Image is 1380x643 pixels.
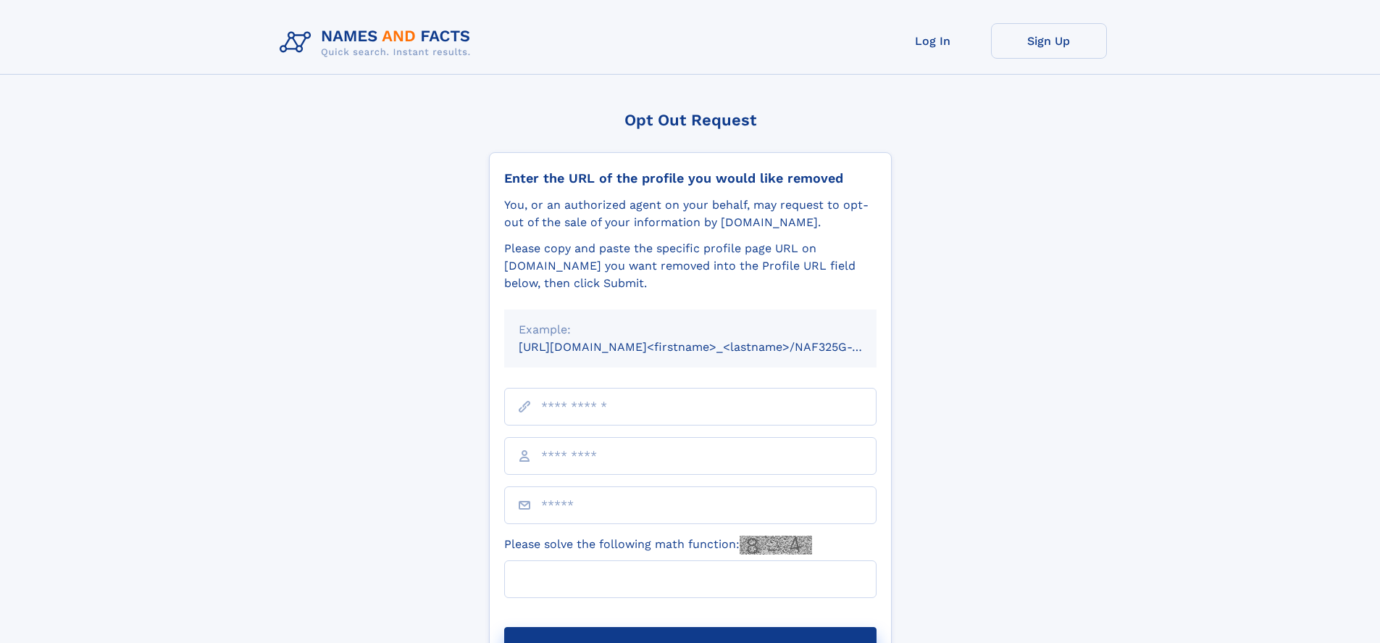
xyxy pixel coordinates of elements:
[875,23,991,59] a: Log In
[504,240,877,292] div: Please copy and paste the specific profile page URL on [DOMAIN_NAME] you want removed into the Pr...
[504,170,877,186] div: Enter the URL of the profile you would like removed
[504,196,877,231] div: You, or an authorized agent on your behalf, may request to opt-out of the sale of your informatio...
[274,23,482,62] img: Logo Names and Facts
[489,111,892,129] div: Opt Out Request
[504,536,812,555] label: Please solve the following math function:
[991,23,1107,59] a: Sign Up
[519,340,904,354] small: [URL][DOMAIN_NAME]<firstname>_<lastname>/NAF325G-xxxxxxxx
[519,321,862,339] div: Example:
